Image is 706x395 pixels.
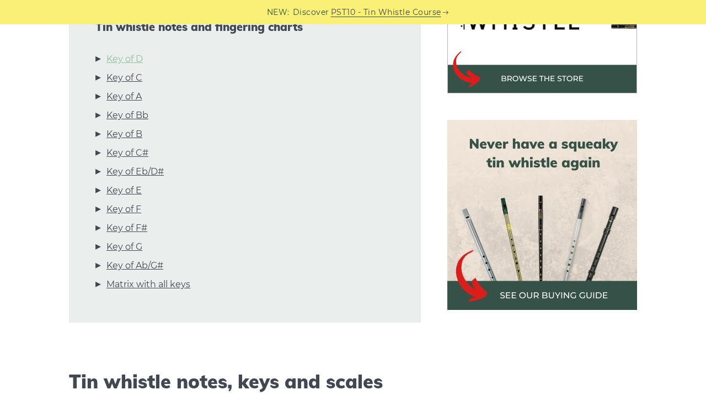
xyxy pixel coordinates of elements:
[106,165,164,179] a: Key of Eb/D#
[106,108,148,123] a: Key of Bb
[106,183,142,198] a: Key of E
[331,6,441,19] a: PST10 - Tin Whistle Course
[447,120,637,310] img: tin whistle buying guide
[106,71,142,85] a: Key of C
[106,259,163,273] a: Key of Ab/G#
[69,371,421,393] h2: Tin whistle notes, keys and scales
[106,202,141,217] a: Key of F
[293,6,329,19] span: Discover
[106,277,190,292] a: Matrix with all keys
[106,127,142,141] a: Key of B
[106,89,142,104] a: Key of A
[95,20,394,34] span: Tin whistle notes and fingering charts
[106,221,147,235] a: Key of F#
[106,52,143,66] a: Key of D
[106,240,142,254] a: Key of G
[267,6,290,19] span: NEW:
[106,146,148,160] a: Key of C#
